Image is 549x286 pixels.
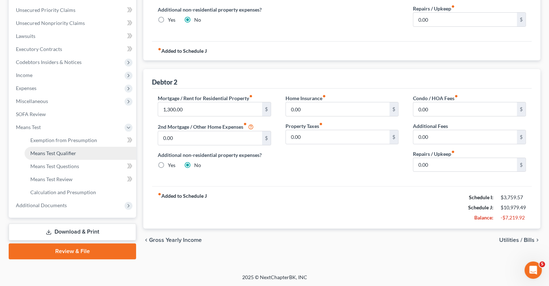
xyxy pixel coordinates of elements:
[158,47,161,51] i: fiber_manual_record
[286,94,326,102] label: Home Insurance
[16,33,35,39] span: Lawsuits
[389,130,398,144] div: $
[127,3,140,16] div: Close
[499,237,535,243] span: Utilities / Bills
[35,9,90,16] p: The team can also help
[152,78,177,86] div: Debtor 2
[286,122,323,130] label: Property Taxes
[158,131,262,145] input: --
[12,98,113,154] div: Hi again! I just saw a successful filing go through for your [PERSON_NAME] case. I apologize for ...
[413,94,458,102] label: Condo / HOA Fees
[413,122,448,130] label: Additional Fees
[23,231,29,236] button: Gif picker
[6,93,118,159] div: Hi again! I just saw a successful filing go through for your [PERSON_NAME] case. I apologize for ...
[517,102,526,116] div: $
[194,16,201,24] label: No
[10,30,136,43] a: Lawsuits
[413,5,455,12] label: Repairs / Upkeep
[16,98,48,104] span: Miscellaneous
[413,102,517,116] input: --
[168,16,175,24] label: Yes
[30,137,97,143] span: Exemption from Presumption
[413,150,455,158] label: Repairs / Upkeep
[16,111,46,117] span: SOFA Review
[524,261,542,279] iframe: Intercom live chat
[413,13,517,26] input: --
[468,204,493,210] strong: Schedule J:
[158,122,254,131] label: 2nd Mortgage / Other Home Expenses
[25,173,136,186] a: Means Test Review
[6,165,139,214] div: Melissa says…
[25,186,136,199] a: Calculation and Presumption
[319,122,323,126] i: fiber_manual_record
[30,150,76,156] span: Means Test Qualifier
[9,223,136,240] a: Download & Print
[501,194,526,201] div: $3,759.57
[286,130,389,144] input: --
[158,192,161,196] i: fiber_manual_record
[6,48,139,70] div: Melissa says…
[158,151,271,159] label: Additional non-residential property expenses?
[16,202,67,208] span: Additional Documents
[6,215,138,228] textarea: Message…
[35,4,61,9] h1: Operator
[16,20,85,26] span: Unsecured Nonpriority Claims
[16,59,82,65] span: Codebtors Insiders & Notices
[149,237,202,243] span: Gross Yearly Income
[451,5,455,8] i: fiber_manual_record
[32,169,133,204] div: can you please let me know as soon as these issues are fixed, as having to file these other forms...
[413,158,517,172] input: --
[517,13,526,26] div: $
[10,17,136,30] a: Unsecured Nonpriority Claims
[469,194,493,200] strong: Schedule I:
[158,94,253,102] label: Mortgage / Rent for Residential Property
[10,108,136,121] a: SOFA Review
[30,176,73,182] span: Means Test Review
[143,237,202,243] button: chevron_left Gross Yearly Income
[30,189,96,195] span: Calculation and Presumption
[12,74,113,88] div: I will keep a look out for your filing attempts!
[194,162,201,169] label: No
[21,4,32,16] img: Profile image for Operator
[286,102,389,116] input: --
[454,94,458,98] i: fiber_manual_record
[322,94,326,98] i: fiber_manual_record
[158,47,207,55] strong: Added to Schedule J
[158,102,262,116] input: --
[158,192,207,223] strong: Added to Schedule J
[30,163,79,169] span: Means Test Questions
[16,72,32,78] span: Income
[34,231,40,236] button: Upload attachment
[451,150,455,154] i: fiber_manual_record
[158,6,271,13] label: Additional non-residential property expenses?
[389,102,398,116] div: $
[10,43,136,56] a: Executory Contracts
[16,124,41,130] span: Means Test
[262,131,271,145] div: $
[501,214,526,221] div: -$7,219.92
[5,3,18,17] button: go back
[501,204,526,211] div: $10,979.49
[46,231,52,236] button: Start recording
[25,134,136,147] a: Exemption from Presumption
[143,237,149,243] i: chevron_left
[535,237,540,243] i: chevron_right
[262,102,271,116] div: $
[6,93,139,165] div: Lindsey says…
[16,7,75,13] span: Unsecured Priority Claims
[6,70,139,93] div: Lindsey says…
[168,162,175,169] label: Yes
[25,147,136,160] a: Means Test Qualifier
[10,4,136,17] a: Unsecured Priority Claims
[83,48,139,64] div: i will try that now
[249,94,253,98] i: fiber_manual_record
[243,122,247,126] i: fiber_manual_record
[89,52,133,60] div: i will try that now
[124,228,135,239] button: Send a message…
[517,130,526,144] div: $
[474,214,493,221] strong: Balance:
[9,243,136,259] a: Review & File
[413,130,517,144] input: --
[6,70,118,93] div: I will keep a look out for your filing attempts!
[113,3,127,17] button: Home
